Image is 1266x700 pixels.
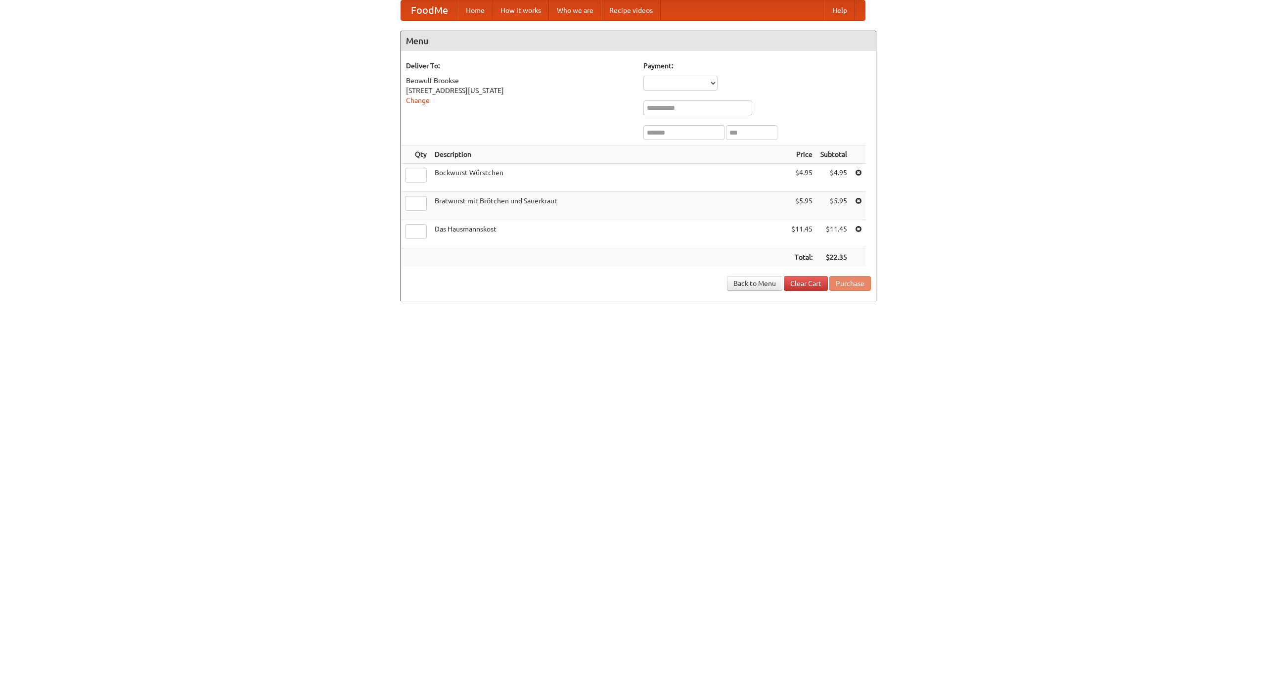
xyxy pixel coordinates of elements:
[784,276,828,291] a: Clear Cart
[787,192,816,220] td: $5.95
[643,61,871,71] h5: Payment:
[787,220,816,248] td: $11.45
[787,248,816,267] th: Total:
[727,276,782,291] a: Back to Menu
[431,192,787,220] td: Bratwurst mit Brötchen und Sauerkraut
[401,31,876,51] h4: Menu
[406,96,430,104] a: Change
[824,0,855,20] a: Help
[816,248,851,267] th: $22.35
[406,61,633,71] h5: Deliver To:
[816,192,851,220] td: $5.95
[431,220,787,248] td: Das Hausmannskost
[829,276,871,291] button: Purchase
[401,0,458,20] a: FoodMe
[816,164,851,192] td: $4.95
[458,0,493,20] a: Home
[431,145,787,164] th: Description
[401,145,431,164] th: Qty
[816,145,851,164] th: Subtotal
[549,0,601,20] a: Who we are
[493,0,549,20] a: How it works
[601,0,661,20] a: Recipe videos
[816,220,851,248] td: $11.45
[787,164,816,192] td: $4.95
[431,164,787,192] td: Bockwurst Würstchen
[406,76,633,86] div: Beowulf Brookse
[406,86,633,95] div: [STREET_ADDRESS][US_STATE]
[787,145,816,164] th: Price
